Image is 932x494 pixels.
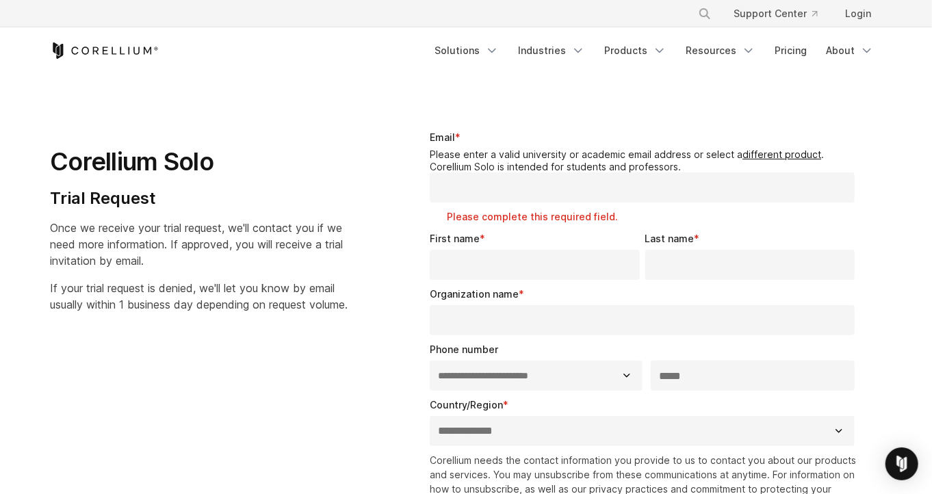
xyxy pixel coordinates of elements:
a: different product [742,148,821,160]
a: About [818,38,882,63]
span: If your trial request is denied, we'll let you know by email usually within 1 business day depend... [50,281,348,311]
legend: Please enter a valid university or academic email address or select a . Corellium Solo is intende... [430,148,860,172]
div: Navigation Menu [682,1,882,26]
span: Once we receive your trial request, we'll contact you if we need more information. If approved, y... [50,221,343,268]
h4: Trial Request [50,188,348,209]
a: Support Center [723,1,829,26]
button: Search [692,1,717,26]
a: Products [596,38,675,63]
a: Corellium Home [50,42,159,59]
a: Pricing [766,38,815,63]
span: Organization name [430,288,519,300]
div: Navigation Menu [426,38,882,63]
span: First name [430,233,480,244]
a: Industries [510,38,593,63]
label: Please complete this required field. [447,210,860,224]
a: Solutions [426,38,507,63]
div: Open Intercom Messenger [885,447,918,480]
span: Email [430,131,455,143]
span: Country/Region [430,399,503,411]
a: Login [834,1,882,26]
a: Resources [677,38,764,63]
span: Phone number [430,343,498,355]
span: Last name [645,233,695,244]
h1: Corellium Solo [50,146,348,177]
